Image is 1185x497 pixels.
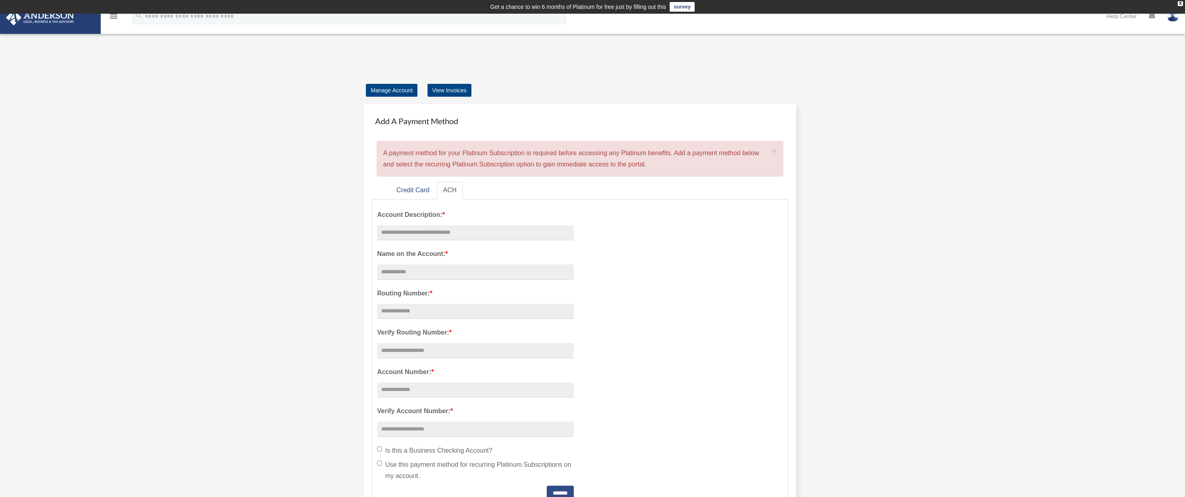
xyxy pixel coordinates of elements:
[372,112,788,130] h4: Add A Payment Method
[772,146,777,156] span: ×
[772,147,777,155] button: Close
[377,461,382,466] input: Use this payment method for recurring Platinum Subscriptions on my account.
[670,2,695,12] a: survey
[490,2,666,12] div: Get a chance to win 6 months of Platinum for free just by filling out this
[377,248,574,260] label: Name on the Account:
[1178,1,1183,6] div: close
[377,288,574,299] label: Routing Number:
[4,10,77,25] img: Anderson Advisors Platinum Portal
[377,406,574,417] label: Verify Account Number:
[135,11,143,20] i: search
[377,459,574,482] label: Use this payment method for recurring Platinum Subscriptions on my account.
[109,14,118,21] a: menu
[109,11,118,21] i: menu
[377,141,783,177] div: A payment method for your Platinum Subscription is required before accessing any Platinum benefit...
[428,84,471,97] a: View Invoices
[377,366,574,378] label: Account Number:
[377,209,574,220] label: Account Description:
[366,84,417,97] a: Manage Account
[1167,10,1179,22] img: User Pic
[377,447,382,451] input: Is this a Business Checking Account?
[377,445,574,456] label: Is this a Business Checking Account?
[437,181,463,200] a: ACH
[377,327,574,338] label: Verify Routing Number:
[390,181,436,200] a: Credit Card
